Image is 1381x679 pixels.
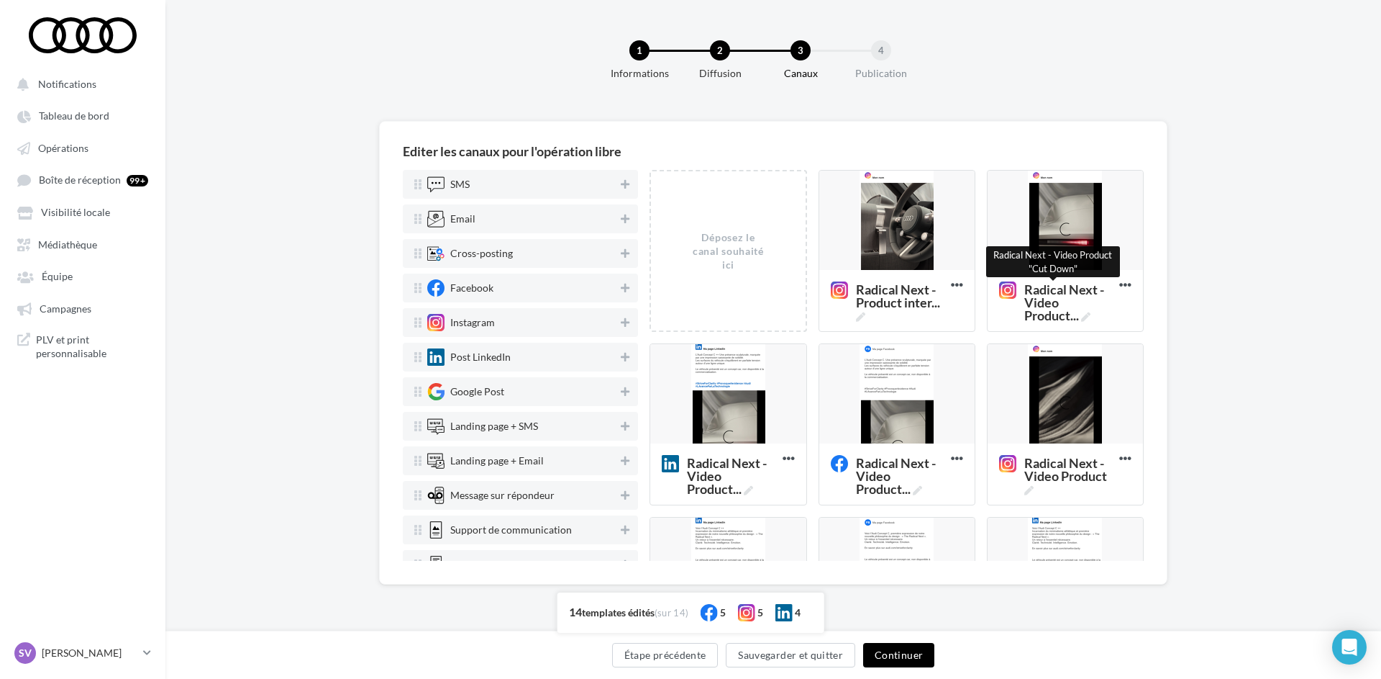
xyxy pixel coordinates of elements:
span: Radical Next - Product inter [856,283,945,322]
span: templates édités [582,606,655,619]
span: Visibilité locale [41,207,110,219]
div: Canaux [755,66,847,81]
div: 2 [710,40,730,60]
span: Radical Next - Video Product [999,457,1119,472]
a: Tableau de bord [9,102,157,128]
a: Visibilité locale [9,199,157,225]
div: Radical Next - Video Product "Cut Down" [986,246,1120,277]
span: Radical Next - Video Product "Cut Down" [999,283,1119,299]
div: Editer les canaux pour l'opération libre [403,145,621,158]
div: 4 [795,606,801,620]
a: Médiathèque [9,231,157,257]
a: SV [PERSON_NAME] [12,639,154,667]
span: Radical Next - Video Product [687,457,776,495]
p: [PERSON_NAME] [42,646,137,660]
div: Open Intercom Messenger [1332,630,1367,665]
span: Notifications [38,78,96,90]
div: Message sur répondeur [450,490,555,500]
div: Publication [835,66,927,81]
span: Équipe [42,271,73,283]
a: PLV et print personnalisable [9,327,157,367]
div: 4 [871,40,891,60]
div: 3 [790,40,811,60]
span: Radical Next - Video Product [1024,457,1113,495]
div: Support de communication [450,525,572,535]
span: Radical Next - Video Product [856,457,945,495]
span: Radical Next - Video Product "Cut Down" [662,457,782,472]
span: ... [931,294,940,310]
div: SMS [450,179,470,189]
div: Email [450,214,475,224]
span: Radical Next - Video Product [1024,283,1113,322]
div: Diffusion [674,66,766,81]
a: Boîte de réception 99+ [9,166,157,193]
button: Notifications [9,71,151,96]
button: Continuer [863,643,934,667]
span: Opérations [38,142,88,154]
span: PLV et print personnalisable [36,333,148,361]
div: 5 [757,606,763,620]
div: Cross-posting [450,248,513,258]
div: 1 [629,40,650,60]
div: Instagram [450,318,495,328]
span: 14 [569,605,582,619]
span: Médiathèque [38,238,97,251]
div: Post LinkedIn [450,352,511,362]
div: Document [450,559,498,570]
button: Sauvegarder et quitter [726,643,855,667]
span: (sur 14) [655,607,689,619]
span: Campagnes [40,302,91,315]
span: Radical Next - Product interior [831,283,951,299]
a: Campagnes [9,295,157,321]
div: Facebook [450,283,493,293]
div: 99+ [127,175,148,186]
span: Tableau de bord [39,110,109,122]
a: Équipe [9,263,157,289]
button: Étape précédente [612,643,719,667]
a: Opérations [9,135,157,161]
div: Google Post [450,387,504,397]
div: 5 [720,606,726,620]
div: Déposez le canal souhaité ici [690,230,767,272]
span: Radical Next - Video Product "Cut Down" [831,457,951,472]
div: Landing page + SMS [450,421,538,431]
div: Informations [593,66,685,81]
span: Boîte de réception [39,174,121,186]
div: Landing page + Email [450,456,544,466]
span: SV [19,646,32,660]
